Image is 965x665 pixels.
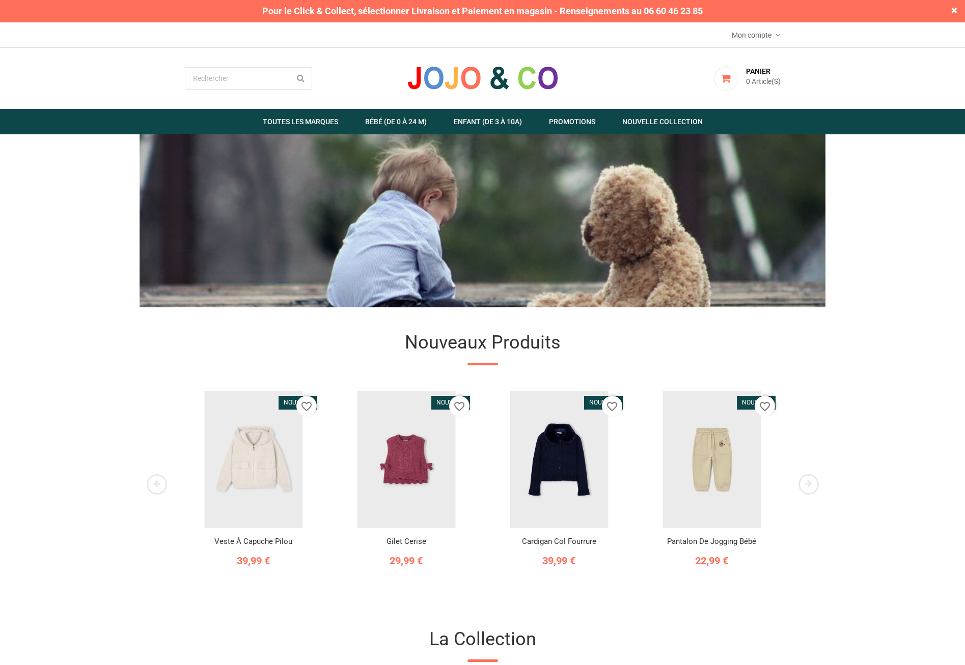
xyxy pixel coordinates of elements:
li: Nouveau [279,396,317,410]
span: 22,99 € [695,555,728,567]
span: Nouveaux produits [185,333,781,363]
li: Nouveau [737,396,776,410]
span: 29,99 € [390,555,423,567]
i: favorite_border [300,400,313,413]
img: Cardigan marine fille - MAYORAL | Jojo&Co : Vêtements enfants - Antibes [490,391,628,528]
span: × [951,5,957,16]
span: 0 [746,77,750,85]
a: Gilet cerise [387,537,426,546]
li: Nouveau [431,396,470,410]
i: favorite_border [606,400,618,413]
a: Toutes les marques [250,109,351,134]
a: Cardigan col fourrure [522,537,596,546]
span: 39,99 € [542,555,575,567]
i: favorite_border [759,400,771,413]
button: favorite_border [449,396,470,416]
span: Mon compte [732,31,774,39]
img: Veste à capuche pilou - MAYORAL | Jojo&Co : Vêtements enfants - Antibes [185,391,322,528]
span: La collection [185,629,781,660]
a: Enfant (de 3 à 10A) [441,109,535,134]
button: favorite_border [296,396,317,416]
img: Pantalon jogging bébé garçon - MAYORAL | Boutique Jojo&Co [643,391,781,528]
a: Bébé (de 0 à 24 m) [352,109,439,134]
i: favorite_border [453,400,465,413]
span: 39,99 € [237,555,270,567]
a: Veste à capuche pilou [214,537,292,546]
button: favorite_border [602,396,622,416]
span: Pour le Click & Collect, sélectionner Livraison et Paiement en magasin - Renseignements au 06 60 ... [257,5,708,18]
img: Gilet cerise fille - MAYORAL | Jojo&Co : Vêtements enfants - Antibes [338,391,475,528]
img: JOJO & CO [406,65,559,91]
a: Promotions [536,109,608,134]
button: favorite_border [755,396,775,416]
input: Rechercher [185,67,312,90]
a: Nouvelle Collection [610,109,715,134]
a: Pantalon de jogging bébé [667,537,756,546]
span: Article(s) [752,77,781,85]
li: Nouveau [584,396,623,410]
span: Panier [746,67,770,75]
